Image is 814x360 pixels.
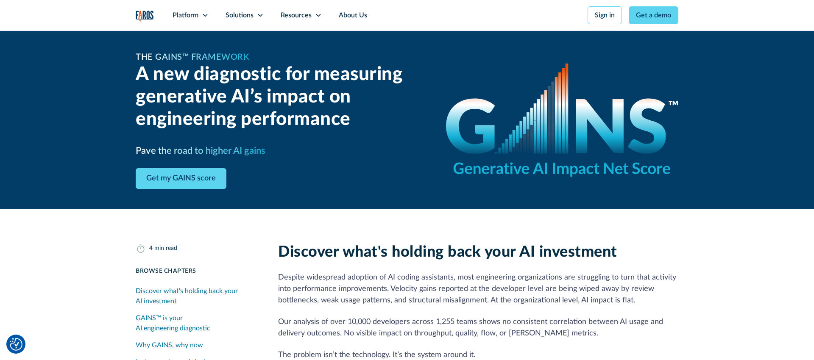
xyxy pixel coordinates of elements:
[136,310,258,337] a: GAINS™ is your AI engineering diagnostic
[136,340,203,350] div: Why GAINS, why now
[278,316,678,339] p: Our analysis of over 10,000 developers across 1,255 teams shows no consistent correlation between...
[281,10,312,20] div: Resources
[278,272,678,306] p: Despite widespread adoption of AI coding assistants, most engineering organizations are strugglin...
[136,11,154,22] a: home
[629,6,678,24] a: Get a demo
[136,168,226,189] a: Get my GAINS score
[173,10,198,20] div: Platform
[10,338,22,351] img: Revisit consent button
[226,10,254,20] div: Solutions
[136,337,258,354] a: Why GAINS, why now
[136,286,258,306] div: Discover what's holding back your AI investment
[10,338,22,351] button: Cookie Settings
[136,267,258,276] div: Browse Chapters
[278,243,678,261] h2: Discover what's holding back your AI investment
[149,244,153,253] div: 4
[136,11,154,22] img: Logo of the analytics and reporting company Faros.
[588,6,622,24] a: Sign in
[136,144,265,158] h3: Pave the road to higher AI gains
[136,313,258,333] div: GAINS™ is your AI engineering diagnostic
[154,244,177,253] div: min read
[136,51,249,64] h1: The GAINS™ Framework
[136,282,258,310] a: Discover what's holding back your AI investment
[446,64,678,177] img: GAINS - the Generative AI Impact Net Score logo
[136,64,426,130] h2: A new diagnostic for measuring generative AI’s impact on engineering performance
